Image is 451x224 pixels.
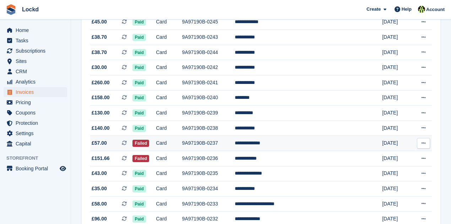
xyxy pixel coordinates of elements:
[92,185,107,192] span: £35.00
[402,6,412,13] span: Help
[182,75,235,90] td: 9A97190B-0241
[92,49,107,56] span: £38.70
[16,139,58,149] span: Capital
[4,97,67,107] a: menu
[16,66,58,76] span: CRM
[156,151,182,166] td: Card
[156,121,182,136] td: Card
[16,46,58,56] span: Subscriptions
[132,79,146,86] span: Paid
[132,94,146,101] span: Paid
[92,18,107,26] span: £45.00
[92,139,107,147] span: £57.00
[182,45,235,60] td: 9A97190B-0244
[132,201,146,208] span: Paid
[132,18,146,26] span: Paid
[156,45,182,60] td: Card
[4,139,67,149] a: menu
[16,108,58,118] span: Coupons
[132,140,149,147] span: Failed
[182,151,235,166] td: 9A97190B-0236
[156,75,182,90] td: Card
[382,30,411,45] td: [DATE]
[4,66,67,76] a: menu
[382,121,411,136] td: [DATE]
[382,166,411,181] td: [DATE]
[382,136,411,151] td: [DATE]
[132,49,146,56] span: Paid
[382,45,411,60] td: [DATE]
[16,25,58,35] span: Home
[132,155,149,162] span: Failed
[4,108,67,118] a: menu
[132,64,146,71] span: Paid
[182,181,235,197] td: 9A97190B-0234
[182,60,235,75] td: 9A97190B-0242
[92,215,107,223] span: £96.00
[182,121,235,136] td: 9A97190B-0238
[382,106,411,121] td: [DATE]
[156,106,182,121] td: Card
[156,166,182,181] td: Card
[132,125,146,132] span: Paid
[418,6,425,13] img: Jamie Budding
[16,87,58,97] span: Invoices
[382,196,411,212] td: [DATE]
[4,164,67,174] a: menu
[426,6,445,13] span: Account
[16,97,58,107] span: Pricing
[4,56,67,66] a: menu
[92,170,107,177] span: £43.00
[156,90,182,106] td: Card
[382,60,411,75] td: [DATE]
[132,185,146,192] span: Paid
[382,151,411,166] td: [DATE]
[92,64,107,71] span: £30.00
[132,170,146,177] span: Paid
[16,164,58,174] span: Booking Portal
[92,94,110,101] span: £158.00
[156,60,182,75] td: Card
[16,56,58,66] span: Sites
[16,118,58,128] span: Protection
[132,110,146,117] span: Paid
[92,124,110,132] span: £140.00
[182,136,235,151] td: 9A97190B-0237
[4,87,67,97] a: menu
[4,36,67,46] a: menu
[132,215,146,223] span: Paid
[182,90,235,106] td: 9A97190B-0240
[156,196,182,212] td: Card
[16,36,58,46] span: Tasks
[4,25,67,35] a: menu
[182,15,235,30] td: 9A97190B-0245
[92,33,107,41] span: £38.70
[4,77,67,87] a: menu
[182,166,235,181] td: 9A97190B-0235
[16,128,58,138] span: Settings
[182,196,235,212] td: 9A97190B-0233
[4,128,67,138] a: menu
[382,181,411,197] td: [DATE]
[92,79,110,86] span: £260.00
[366,6,381,13] span: Create
[4,46,67,56] a: menu
[59,164,67,173] a: Preview store
[16,77,58,87] span: Analytics
[182,30,235,45] td: 9A97190B-0243
[19,4,42,15] a: Lockd
[4,118,67,128] a: menu
[92,155,110,162] span: £151.66
[382,75,411,90] td: [DATE]
[382,90,411,106] td: [DATE]
[182,106,235,121] td: 9A97190B-0239
[92,109,110,117] span: £130.00
[6,155,71,162] span: Storefront
[156,136,182,151] td: Card
[156,30,182,45] td: Card
[6,4,16,15] img: stora-icon-8386f47178a22dfd0bd8f6a31ec36ba5ce8667c1dd55bd0f319d3a0aa187defe.svg
[156,181,182,197] td: Card
[132,34,146,41] span: Paid
[382,15,411,30] td: [DATE]
[156,15,182,30] td: Card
